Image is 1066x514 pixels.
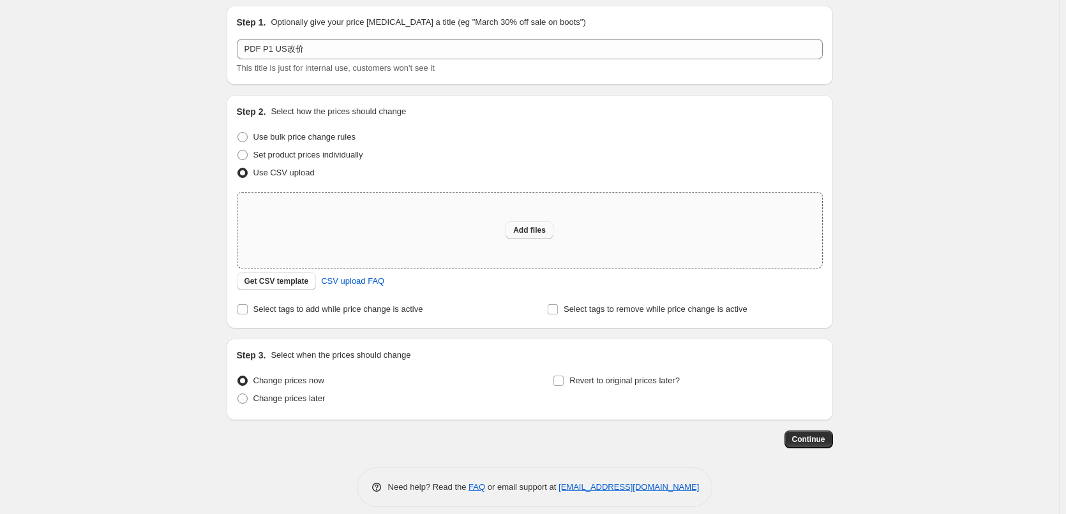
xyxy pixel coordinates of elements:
span: Add files [513,225,546,235]
p: Optionally give your price [MEDICAL_DATA] a title (eg "March 30% off sale on boots") [271,16,585,29]
button: Get CSV template [237,272,317,290]
h2: Step 2. [237,105,266,118]
span: Revert to original prices later? [569,376,680,385]
span: Get CSV template [244,276,309,286]
span: Continue [792,434,825,444]
a: [EMAIL_ADDRESS][DOMAIN_NAME] [559,482,699,492]
span: Select tags to add while price change is active [253,304,423,314]
span: Set product prices individually [253,150,363,159]
span: Use CSV upload [253,168,315,177]
span: This title is just for internal use, customers won't see it [237,63,435,73]
span: Change prices later [253,393,326,403]
span: Select tags to remove while price change is active [564,304,747,314]
p: Select how the prices should change [271,105,406,118]
span: or email support at [485,482,559,492]
input: 30% off holiday sale [237,39,823,59]
span: Use bulk price change rules [253,132,356,142]
a: FAQ [469,482,485,492]
a: CSV upload FAQ [313,271,392,291]
span: Change prices now [253,376,324,385]
p: Select when the prices should change [271,349,410,362]
button: Continue [784,430,833,448]
h2: Step 1. [237,16,266,29]
button: Add files [506,221,553,239]
h2: Step 3. [237,349,266,362]
span: Need help? Read the [388,482,469,492]
span: CSV upload FAQ [321,275,384,288]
